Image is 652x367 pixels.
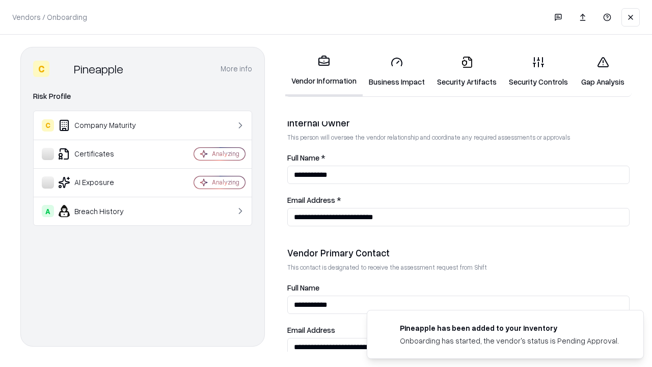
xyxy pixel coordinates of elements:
div: A [42,205,54,217]
div: Pineapple [74,61,123,77]
label: Email Address * [287,196,630,204]
div: Analyzing [212,149,239,158]
div: Vendor Primary Contact [287,247,630,259]
div: Onboarding has started, the vendor's status is Pending Approval. [400,335,619,346]
a: Gap Analysis [574,48,632,95]
a: Business Impact [363,48,431,95]
a: Security Artifacts [431,48,503,95]
p: This contact is designated to receive the assessment request from Shift [287,263,630,272]
div: Internal Owner [287,117,630,129]
img: Pineapple [53,61,70,77]
div: Pineapple has been added to your inventory [400,323,619,333]
p: This person will oversee the vendor relationship and coordinate any required assessments or appro... [287,133,630,142]
div: C [42,119,54,132]
div: Risk Profile [33,90,252,102]
div: Breach History [42,205,164,217]
div: AI Exposure [42,176,164,189]
div: Certificates [42,148,164,160]
p: Vendors / Onboarding [12,12,87,22]
img: pineappleenergy.com [379,323,392,335]
label: Full Name * [287,154,630,162]
label: Full Name [287,284,630,292]
div: C [33,61,49,77]
a: Vendor Information [285,47,363,96]
label: Email Address [287,326,630,334]
button: More info [221,60,252,78]
div: Company Maturity [42,119,164,132]
div: Analyzing [212,178,239,187]
a: Security Controls [503,48,574,95]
